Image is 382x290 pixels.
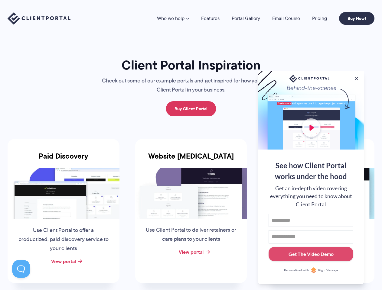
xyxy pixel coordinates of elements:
a: View portal [179,248,204,256]
img: Personalized with RightMessage [311,267,317,273]
p: Use Client Portal to offer a productized, paid discovery service to your clients [18,226,109,253]
span: RightMessage [318,268,338,273]
a: Portal Gallery [232,16,260,21]
h1: Client Portal Inspiration [90,57,292,73]
h3: Website [MEDICAL_DATA] [135,152,247,168]
a: Personalized withRightMessage [269,267,353,273]
span: Personalized with [284,268,309,273]
a: Who we help [157,16,189,21]
iframe: Toggle Customer Support [12,260,30,278]
p: Use Client Portal to deliver retainers or care plans to your clients [145,226,237,244]
p: Check out some of our example portals and get inspired for how you can use Client Portal in your ... [90,76,292,95]
div: Get The Video Demo [289,250,334,258]
a: View portal [51,258,76,265]
a: Buy Client Portal [166,101,216,116]
h3: Paid Discovery [8,152,119,168]
div: Get an in-depth video covering everything you need to know about Client Portal [269,185,353,208]
a: Features [201,16,220,21]
a: Pricing [312,16,327,21]
a: Buy Now! [339,12,374,25]
button: Get The Video Demo [269,247,353,262]
div: See how Client Portal works under the hood [269,160,353,182]
a: Email Course [272,16,300,21]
